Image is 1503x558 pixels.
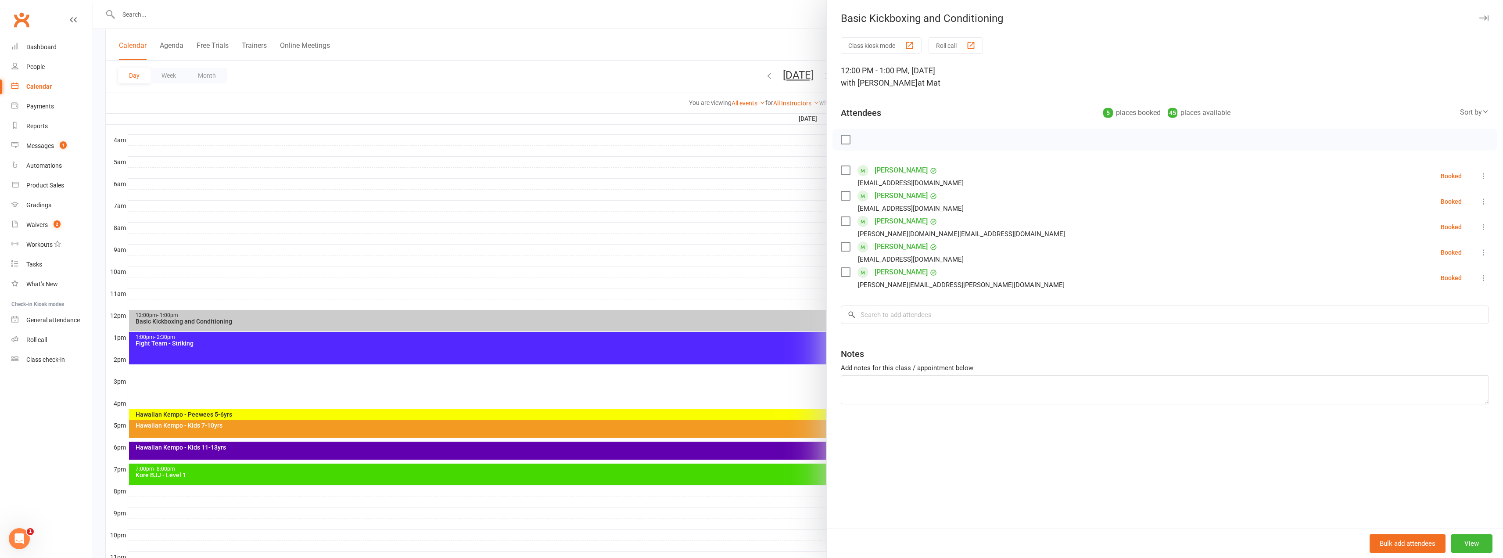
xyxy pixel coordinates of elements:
a: Clubworx [11,9,32,31]
div: General attendance [26,317,80,324]
div: places booked [1103,107,1161,119]
a: What's New [11,274,93,294]
div: Add notes for this class / appointment below [841,363,1489,373]
span: 2 [54,220,61,228]
div: People [26,63,45,70]
span: at Mat [918,78,940,87]
button: Bulk add attendees [1370,534,1446,553]
div: [PERSON_NAME][DOMAIN_NAME][EMAIL_ADDRESS][DOMAIN_NAME] [858,228,1065,240]
div: 5 [1103,108,1113,118]
div: Reports [26,122,48,130]
div: places available [1168,107,1230,119]
div: Booked [1441,275,1462,281]
a: Product Sales [11,176,93,195]
div: Sort by [1460,107,1489,118]
span: 1 [27,528,34,535]
div: [PERSON_NAME][EMAIL_ADDRESS][PERSON_NAME][DOMAIN_NAME] [858,279,1065,291]
input: Search to add attendees [841,306,1489,324]
div: Waivers [26,221,48,228]
div: [EMAIL_ADDRESS][DOMAIN_NAME] [858,203,964,214]
a: [PERSON_NAME] [875,163,928,177]
a: Gradings [11,195,93,215]
div: Automations [26,162,62,169]
span: 1 [60,141,67,149]
a: [PERSON_NAME] [875,189,928,203]
a: Calendar [11,77,93,97]
div: Booked [1441,198,1462,205]
div: Notes [841,348,864,360]
button: View [1451,534,1492,553]
div: Attendees [841,107,881,119]
a: Payments [11,97,93,116]
a: People [11,57,93,77]
a: Workouts [11,235,93,255]
div: Tasks [26,261,42,268]
a: [PERSON_NAME] [875,214,928,228]
div: Calendar [26,83,52,90]
a: Waivers 2 [11,215,93,235]
button: Roll call [929,37,983,54]
span: with [PERSON_NAME] [841,78,918,87]
a: Dashboard [11,37,93,57]
div: [EMAIL_ADDRESS][DOMAIN_NAME] [858,254,964,265]
div: Dashboard [26,43,57,50]
div: 45 [1168,108,1177,118]
div: [EMAIL_ADDRESS][DOMAIN_NAME] [858,177,964,189]
button: Class kiosk mode [841,37,922,54]
div: Booked [1441,249,1462,256]
div: Roll call [26,336,47,343]
div: What's New [26,281,58,288]
a: Class kiosk mode [11,350,93,370]
a: [PERSON_NAME] [875,240,928,254]
a: Reports [11,116,93,136]
iframe: Intercom live chat [9,528,30,549]
a: [PERSON_NAME] [875,265,928,279]
div: 12:00 PM - 1:00 PM, [DATE] [841,65,1489,89]
div: Product Sales [26,182,64,189]
div: Booked [1441,224,1462,230]
div: Basic Kickboxing and Conditioning [827,12,1503,25]
a: Tasks [11,255,93,274]
a: Automations [11,156,93,176]
div: Workouts [26,241,53,248]
a: Messages 1 [11,136,93,156]
div: Class check-in [26,356,65,363]
div: Payments [26,103,54,110]
a: Roll call [11,330,93,350]
div: Gradings [26,202,51,209]
div: Messages [26,142,54,149]
div: Booked [1441,173,1462,179]
a: General attendance kiosk mode [11,310,93,330]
